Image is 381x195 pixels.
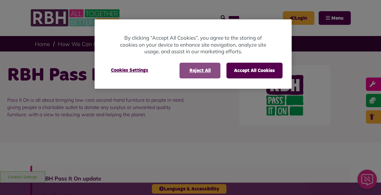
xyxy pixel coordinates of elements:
p: By clicking “Accept All Cookies”, you agree to the storing of cookies on your device to enhance s... [119,35,267,55]
div: Privacy [95,19,292,89]
div: Close Web Assistant [4,2,23,21]
div: Cookie banner [95,19,292,89]
button: Cookies Settings [104,63,155,78]
button: Accept All Cookies [226,63,282,78]
button: Reject All [179,63,220,78]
